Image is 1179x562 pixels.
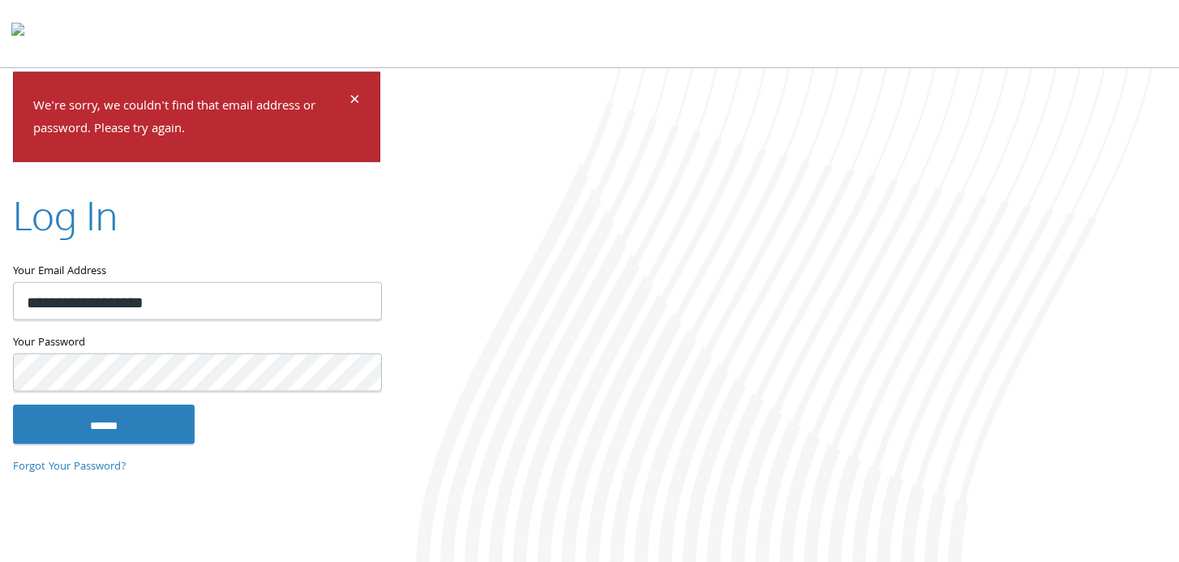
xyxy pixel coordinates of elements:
[13,333,380,354] label: Your Password
[349,85,360,117] span: ×
[11,17,24,49] img: todyl-logo-dark.svg
[13,457,126,475] a: Forgot Your Password?
[33,95,347,142] p: We're sorry, we couldn't find that email address or password. Please try again.
[349,92,360,111] button: Dismiss alert
[13,188,118,242] h2: Log In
